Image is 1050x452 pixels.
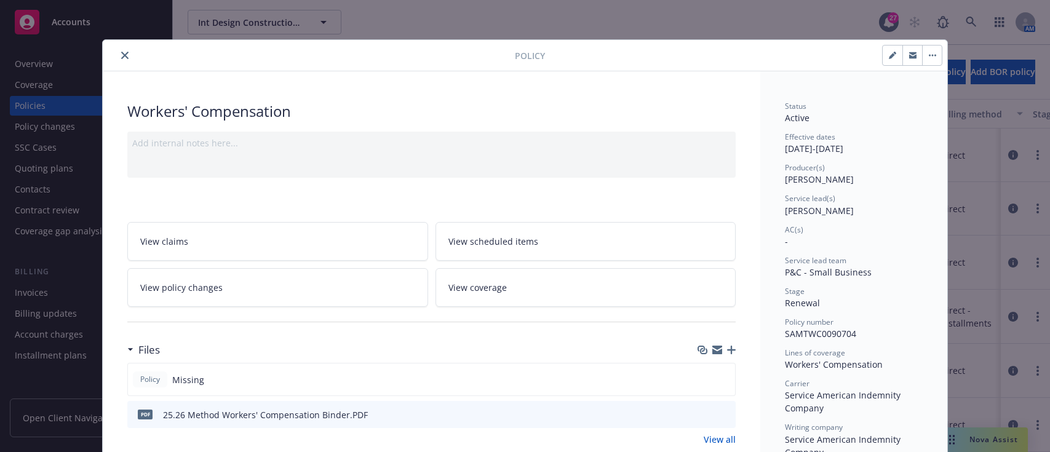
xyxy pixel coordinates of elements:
[785,173,854,185] span: [PERSON_NAME]
[127,222,428,261] a: View claims
[127,101,736,122] div: Workers' Compensation
[785,389,903,414] span: Service American Indemnity Company
[785,205,854,216] span: [PERSON_NAME]
[785,422,843,432] span: Writing company
[785,358,923,371] div: Workers' Compensation
[436,222,736,261] a: View scheduled items
[720,408,731,421] button: preview file
[785,378,809,389] span: Carrier
[515,49,545,62] span: Policy
[785,132,923,155] div: [DATE] - [DATE]
[448,235,538,248] span: View scheduled items
[140,235,188,248] span: View claims
[785,193,835,204] span: Service lead(s)
[138,410,153,419] span: PDF
[785,328,856,339] span: SAMTWC0090704
[785,132,835,142] span: Effective dates
[138,342,160,358] h3: Files
[785,347,845,358] span: Lines of coverage
[448,281,507,294] span: View coverage
[127,342,160,358] div: Files
[785,236,788,247] span: -
[704,433,736,446] a: View all
[117,48,132,63] button: close
[785,162,825,173] span: Producer(s)
[132,137,731,149] div: Add internal notes here...
[138,374,162,385] span: Policy
[700,408,710,421] button: download file
[127,268,428,307] a: View policy changes
[785,112,809,124] span: Active
[785,297,820,309] span: Renewal
[172,373,204,386] span: Missing
[785,317,833,327] span: Policy number
[785,224,803,235] span: AC(s)
[785,286,805,296] span: Stage
[163,408,368,421] div: 25.26 Method Workers' Compensation Binder.PDF
[785,101,806,111] span: Status
[140,281,223,294] span: View policy changes
[436,268,736,307] a: View coverage
[785,266,872,278] span: P&C - Small Business
[785,255,846,266] span: Service lead team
